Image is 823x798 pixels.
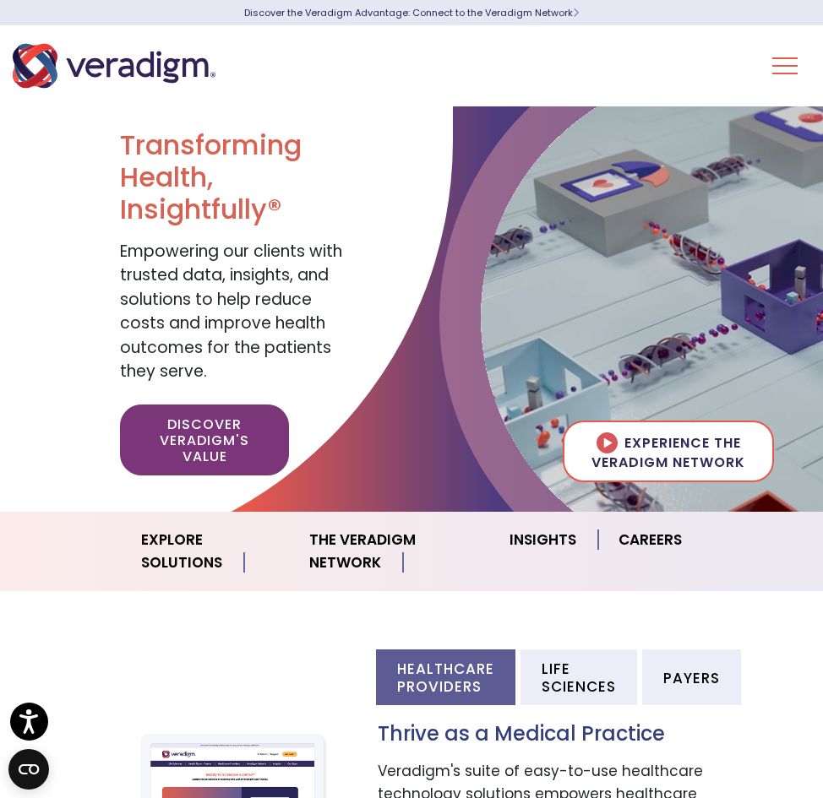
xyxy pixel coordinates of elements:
a: Insights [489,518,598,562]
a: Careers [598,518,702,562]
h3: Thrive as a Medical Practice [378,722,703,746]
h1: Transforming Health, Insightfully® [120,129,348,226]
li: Healthcare Providers [376,649,515,705]
iframe: Drift Chat Widget [499,676,803,778]
a: Discover Veradigm's Value [120,404,289,476]
li: Life Sciences [521,649,637,705]
span: Empowering our clients with trusted data, insights, and solutions to help reduce costs and improv... [120,240,342,383]
li: Payers [642,649,741,705]
button: Toggle Navigation Menu [772,44,798,88]
a: Explore Solutions [121,518,289,584]
span: Learn More [573,6,579,19]
img: Veradigm logo [13,38,215,94]
button: Open CMP widget [8,749,49,790]
a: Discover the Veradigm Advantage: Connect to the Veradigm NetworkLearn More [244,6,579,19]
a: The Veradigm Network [289,518,489,584]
